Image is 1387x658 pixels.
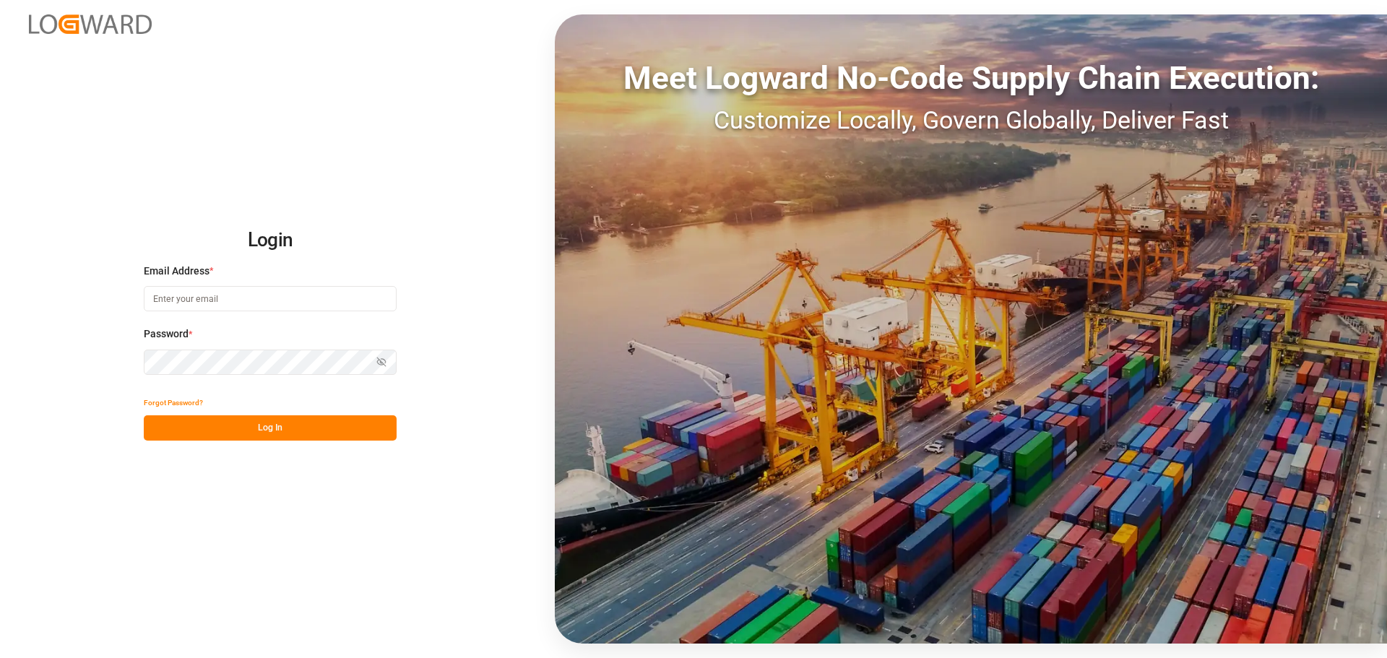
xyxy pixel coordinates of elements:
[29,14,152,34] img: Logward_new_orange.png
[555,102,1387,139] div: Customize Locally, Govern Globally, Deliver Fast
[144,390,203,415] button: Forgot Password?
[144,264,209,279] span: Email Address
[144,415,397,441] button: Log In
[144,217,397,264] h2: Login
[555,54,1387,102] div: Meet Logward No-Code Supply Chain Execution:
[144,326,189,342] span: Password
[144,286,397,311] input: Enter your email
